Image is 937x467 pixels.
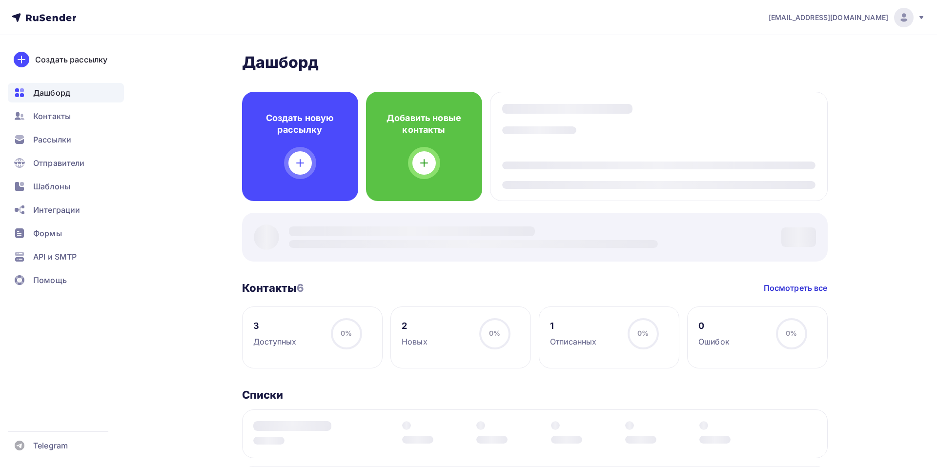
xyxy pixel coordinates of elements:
[786,329,797,337] span: 0%
[33,204,80,216] span: Интеграции
[341,329,352,337] span: 0%
[8,106,124,126] a: Контакты
[402,336,428,347] div: Новых
[8,153,124,173] a: Отправители
[258,112,343,136] h4: Создать новую рассылку
[489,329,500,337] span: 0%
[33,110,71,122] span: Контакты
[33,227,62,239] span: Формы
[382,112,467,136] h4: Добавить новые контакты
[769,13,888,22] span: [EMAIL_ADDRESS][DOMAIN_NAME]
[253,336,296,347] div: Доступных
[402,320,428,332] div: 2
[8,130,124,149] a: Рассылки
[33,181,70,192] span: Шаблоны
[297,282,304,294] span: 6
[33,440,68,451] span: Telegram
[253,320,296,332] div: 3
[33,274,67,286] span: Помощь
[33,134,71,145] span: Рассылки
[769,8,925,27] a: [EMAIL_ADDRESS][DOMAIN_NAME]
[33,251,77,263] span: API и SMTP
[637,329,649,337] span: 0%
[33,157,85,169] span: Отправители
[33,87,70,99] span: Дашборд
[550,336,596,347] div: Отписанных
[35,54,107,65] div: Создать рассылку
[8,83,124,102] a: Дашборд
[764,282,828,294] a: Посмотреть все
[550,320,596,332] div: 1
[242,53,828,72] h2: Дашборд
[8,177,124,196] a: Шаблоны
[242,388,284,402] h3: Списки
[8,223,124,243] a: Формы
[698,336,730,347] div: Ошибок
[698,320,730,332] div: 0
[242,281,304,295] h3: Контакты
